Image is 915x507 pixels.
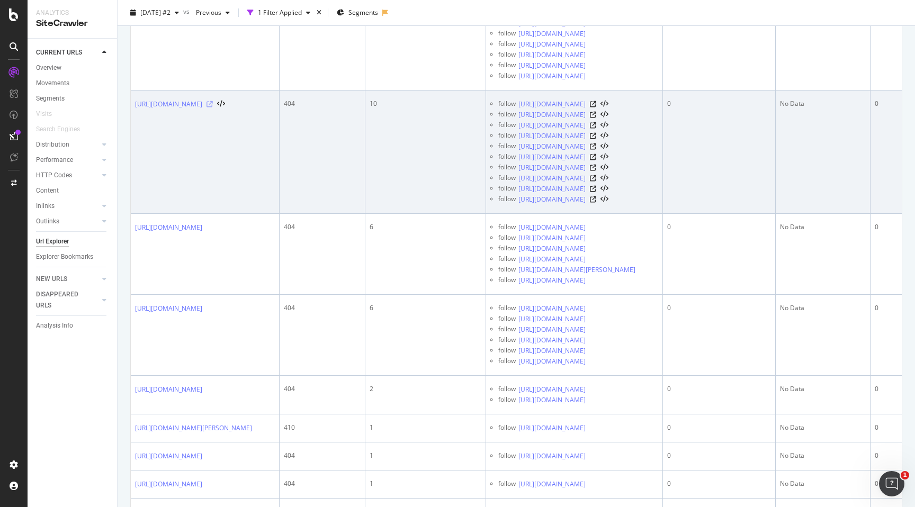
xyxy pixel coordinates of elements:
[518,233,586,243] a: [URL][DOMAIN_NAME]
[36,124,80,135] div: Search Engines
[518,131,586,141] a: [URL][DOMAIN_NAME]
[284,451,361,460] div: 404
[667,303,771,313] div: 0
[36,185,110,196] a: Content
[518,60,586,71] a: [URL][DOMAIN_NAME]
[498,184,516,194] div: follow
[518,39,586,50] a: [URL][DOMAIN_NAME]
[258,8,302,17] div: 1 Filter Applied
[36,236,110,247] a: Url Explorer
[498,479,516,490] div: follow
[600,101,608,108] button: View HTML Source
[498,335,516,346] div: follow
[498,314,516,324] div: follow
[36,17,109,30] div: SiteCrawler
[498,233,516,243] div: follow
[518,110,586,120] a: [URL][DOMAIN_NAME]
[284,303,361,313] div: 404
[498,423,516,433] div: follow
[498,50,516,60] div: follow
[370,99,481,108] div: 10
[590,112,596,118] a: Visit Online Page
[518,314,586,324] a: [URL][DOMAIN_NAME]
[518,356,586,367] a: [URL][DOMAIN_NAME]
[590,133,596,139] a: Visit Online Page
[498,324,516,335] div: follow
[36,289,89,311] div: DISAPPEARED URLS
[243,4,315,21] button: 1 Filter Applied
[36,93,110,104] a: Segments
[36,201,99,212] a: Inlinks
[498,275,516,286] div: follow
[518,335,586,346] a: [URL][DOMAIN_NAME]
[590,165,596,171] a: Visit Online Page
[36,47,99,58] a: CURRENT URLS
[780,384,866,394] div: No Data
[370,303,481,313] div: 6
[36,251,93,262] div: Explorer Bookmarks
[667,222,771,232] div: 0
[36,93,65,104] div: Segments
[780,222,866,232] div: No Data
[518,141,586,152] a: [URL][DOMAIN_NAME]
[315,7,324,18] div: times
[36,47,82,58] div: CURRENT URLS
[498,110,516,120] div: follow
[518,395,586,405] a: [URL][DOMAIN_NAME]
[600,153,608,161] button: View HTML Source
[135,384,202,395] a: [URL][DOMAIN_NAME]
[135,303,202,314] a: [URL][DOMAIN_NAME]
[36,216,59,227] div: Outlinks
[498,173,516,184] div: follow
[600,175,608,182] button: View HTML Source
[590,101,596,107] a: Visit Online Page
[135,451,202,461] a: [URL][DOMAIN_NAME]
[135,222,202,233] a: [URL][DOMAIN_NAME]
[518,265,635,275] a: [URL][DOMAIN_NAME][PERSON_NAME]
[370,222,481,232] div: 6
[498,131,516,141] div: follow
[590,143,596,150] a: Visit Online Page
[590,186,596,192] a: Visit Online Page
[667,423,771,432] div: 0
[207,101,213,107] a: Visit Online Page
[518,99,586,110] a: [URL][DOMAIN_NAME]
[518,254,586,265] a: [URL][DOMAIN_NAME]
[36,62,110,74] a: Overview
[780,303,866,313] div: No Data
[518,275,586,286] a: [URL][DOMAIN_NAME]
[135,479,202,490] a: [URL][DOMAIN_NAME]
[370,423,481,432] div: 1
[498,243,516,254] div: follow
[498,60,516,71] div: follow
[498,194,516,205] div: follow
[498,395,516,405] div: follow
[780,423,866,432] div: No Data
[36,108,52,120] div: Visits
[600,185,608,193] button: View HTML Source
[36,236,69,247] div: Url Explorer
[498,152,516,162] div: follow
[36,274,67,285] div: NEW URLS
[590,154,596,160] a: Visit Online Page
[36,139,99,150] a: Distribution
[36,216,99,227] a: Outlinks
[518,173,586,184] a: [URL][DOMAIN_NAME]
[36,320,73,331] div: Analysis Info
[518,71,586,82] a: [URL][DOMAIN_NAME]
[518,324,586,335] a: [URL][DOMAIN_NAME]
[498,265,516,275] div: follow
[498,162,516,173] div: follow
[36,170,99,181] a: HTTP Codes
[518,162,586,173] a: [URL][DOMAIN_NAME]
[284,222,361,232] div: 404
[667,451,771,460] div: 0
[498,29,516,39] div: follow
[518,423,586,433] a: [URL][DOMAIN_NAME]
[284,99,361,108] div: 404
[590,175,596,182] a: Visit Online Page
[600,132,608,140] button: View HTML Source
[780,451,866,460] div: No Data
[498,39,516,50] div: follow
[36,155,99,166] a: Performance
